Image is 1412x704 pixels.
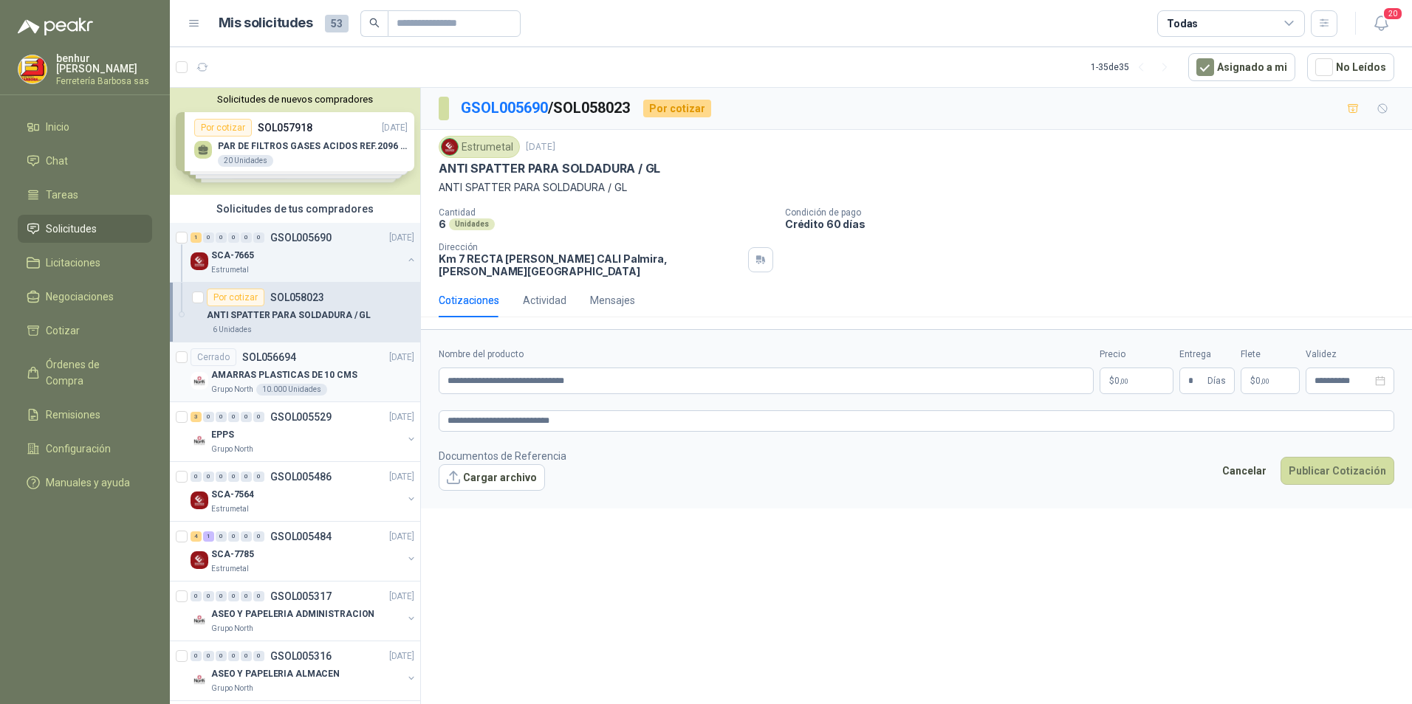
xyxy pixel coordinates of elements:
div: 0 [253,651,264,661]
p: SOL056694 [242,352,296,362]
div: 0 [203,651,214,661]
p: Grupo North [211,384,253,396]
p: EPPS [211,428,234,442]
span: Inicio [46,119,69,135]
a: 1 0 0 0 0 0 GSOL005690[DATE] Company LogoSCA-7665Estrumetal [191,229,417,276]
span: Negociaciones [46,289,114,305]
p: SCA-7785 [211,548,254,562]
div: 0 [191,472,202,482]
p: [DATE] [389,351,414,365]
div: 0 [228,472,239,482]
button: Cargar archivo [439,464,545,491]
p: Grupo North [211,623,253,635]
p: [DATE] [389,590,414,604]
span: search [369,18,380,28]
a: CerradoSOL056694[DATE] Company LogoAMARRAS PLASTICAS DE 10 CMSGrupo North10.000 Unidades [170,342,420,402]
span: Chat [46,153,68,169]
div: 3 [191,412,202,422]
a: Chat [18,147,152,175]
div: 1 - 35 de 35 [1091,55,1176,79]
div: 1 [203,531,214,542]
img: Logo peakr [18,18,93,35]
span: Solicitudes [46,221,97,237]
p: Documentos de Referencia [439,448,566,464]
p: SOL058023 [270,292,324,303]
div: Cotizaciones [439,292,499,308]
label: Validez [1306,348,1394,362]
p: ANTI SPATTER PARA SOLDADURA / GL [439,161,660,176]
p: AMARRAS PLASTICAS DE 10 CMS [211,368,357,382]
p: GSOL005690 [270,232,332,243]
p: Grupo North [211,444,253,455]
p: ANTI SPATTER PARA SOLDADURA / GL [207,308,371,322]
div: 0 [216,651,227,661]
a: Configuración [18,435,152,463]
p: Dirección [439,242,742,252]
a: 4 1 0 0 0 0 GSOL005484[DATE] Company LogoSCA-7785Estrumetal [191,528,417,575]
button: Asignado a mi [1188,53,1295,81]
p: ASEO Y PAPELERIA ALMACEN [211,667,340,681]
a: GSOL005690 [461,99,548,117]
div: 0 [216,232,227,243]
div: 0 [241,531,252,542]
div: 0 [216,472,227,482]
div: 0 [253,232,264,243]
a: Solicitudes [18,215,152,243]
div: 0 [216,531,227,542]
p: $ 0,00 [1241,367,1300,394]
span: ,00 [1120,377,1128,385]
div: 0 [191,591,202,601]
div: Solicitudes de tus compradores [170,195,420,223]
div: Por cotizar [643,100,711,117]
div: Todas [1167,15,1198,32]
p: Estrumetal [211,503,249,515]
a: Tareas [18,181,152,209]
div: Unidades [449,218,495,230]
p: ANTI SPATTER PARA SOLDADURA / GL [439,179,1394,196]
div: Por cotizar [207,289,264,306]
div: 0 [228,412,239,422]
div: 0 [228,531,239,542]
button: Solicitudes de nuevos compradores [176,94,414,105]
p: Km 7 RECTA [PERSON_NAME] CALI Palmira , [PERSON_NAME][GEOGRAPHIC_DATA] [439,252,742,277]
h1: Mis solicitudes [219,13,313,34]
button: Publicar Cotización [1281,457,1394,485]
img: Company Logo [191,432,208,449]
img: Company Logo [191,611,208,629]
p: GSOL005484 [270,531,332,542]
div: 0 [203,591,214,601]
a: Negociaciones [18,283,152,311]
span: 53 [325,15,349,32]
p: Crédito 60 días [785,218,1406,230]
button: 20 [1368,10,1394,37]
div: 6 Unidades [207,324,258,336]
div: 0 [253,591,264,601]
div: 0 [241,232,252,243]
label: Nombre del producto [439,348,1094,362]
p: [DATE] [389,231,414,245]
div: 0 [216,412,227,422]
a: 3 0 0 0 0 0 GSOL005529[DATE] Company LogoEPPSGrupo North [191,408,417,455]
a: Órdenes de Compra [18,351,152,395]
a: 0 0 0 0 0 0 GSOL005317[DATE] Company LogoASEO Y PAPELERIA ADMINISTRACIONGrupo North [191,587,417,635]
a: Licitaciones [18,249,152,277]
span: Remisiones [46,407,100,423]
a: Cotizar [18,317,152,345]
div: Mensajes [590,292,635,308]
div: 0 [253,472,264,482]
span: Tareas [46,187,78,203]
div: 10.000 Unidades [256,384,327,396]
button: Cancelar [1214,457,1275,485]
img: Company Logo [191,252,208,270]
div: 0 [228,591,239,601]
div: 0 [241,472,252,482]
div: 1 [191,232,202,243]
p: $0,00 [1100,367,1173,394]
div: 0 [216,591,227,601]
span: $ [1250,376,1255,385]
span: 20 [1382,7,1403,21]
p: Grupo North [211,683,253,694]
span: Licitaciones [46,255,100,271]
p: 6 [439,218,446,230]
span: Cotizar [46,322,80,339]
